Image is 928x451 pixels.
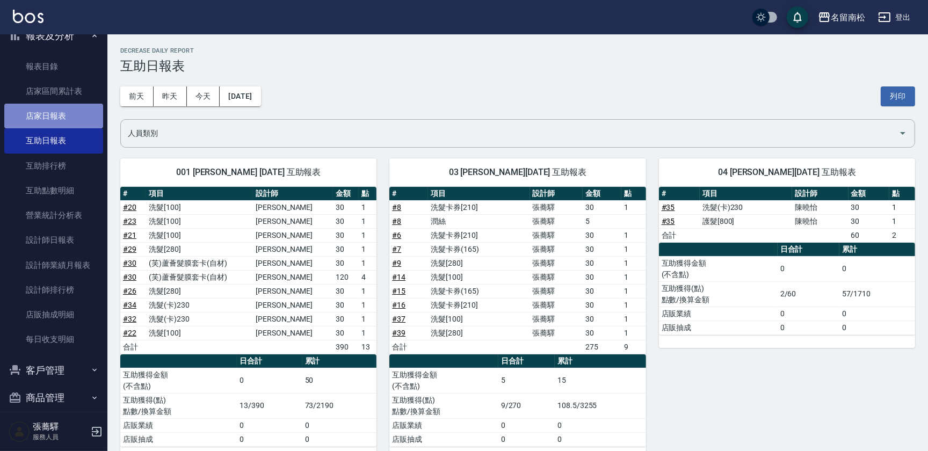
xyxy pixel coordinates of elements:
[389,187,428,201] th: #
[555,418,646,432] td: 0
[333,312,359,326] td: 30
[659,243,915,335] table: a dense table
[123,259,136,267] a: #30
[146,200,253,214] td: 洗髮[100]
[333,242,359,256] td: 30
[123,203,136,212] a: #20
[583,242,621,256] td: 30
[359,228,376,242] td: 1
[146,326,253,340] td: 洗髮[100]
[333,214,359,228] td: 30
[237,393,302,418] td: 13/390
[333,187,359,201] th: 金額
[333,270,359,284] td: 120
[659,187,915,243] table: a dense table
[4,357,103,384] button: 客戶管理
[662,203,675,212] a: #35
[359,214,376,228] td: 1
[621,298,646,312] td: 1
[778,307,839,321] td: 0
[428,298,530,312] td: 洗髮卡券[210]
[583,326,621,340] td: 30
[253,214,333,228] td: [PERSON_NAME]
[4,302,103,327] a: 店販抽成明細
[253,200,333,214] td: [PERSON_NAME]
[392,203,401,212] a: #8
[621,200,646,214] td: 1
[389,354,646,447] table: a dense table
[123,329,136,337] a: #22
[428,187,530,201] th: 項目
[792,187,848,201] th: 設計師
[392,329,405,337] a: #39
[120,432,237,446] td: 店販抽成
[123,273,136,281] a: #30
[359,256,376,270] td: 1
[389,340,428,354] td: 合計
[4,327,103,352] a: 每日收支明細
[237,418,302,432] td: 0
[659,281,778,307] td: 互助獲得(點) 點數/換算金額
[555,432,646,446] td: 0
[253,326,333,340] td: [PERSON_NAME]
[4,228,103,252] a: 設計師日報表
[583,312,621,326] td: 30
[428,256,530,270] td: 洗髮[280]
[392,217,401,225] a: #8
[120,47,915,54] h2: Decrease Daily Report
[146,187,253,201] th: 項目
[621,242,646,256] td: 1
[333,200,359,214] td: 30
[659,321,778,334] td: 店販抽成
[237,368,302,393] td: 0
[4,54,103,79] a: 報表目錄
[146,284,253,298] td: 洗髮[280]
[389,368,498,393] td: 互助獲得金額 (不含點)
[359,187,376,201] th: 點
[583,200,621,214] td: 30
[700,187,792,201] th: 項目
[555,368,646,393] td: 15
[4,253,103,278] a: 設計師業績月報表
[894,125,911,142] button: Open
[9,421,30,442] img: Person
[392,315,405,323] a: #37
[120,86,154,106] button: 前天
[530,284,583,298] td: 張蕎驛
[13,10,44,23] img: Logo
[700,200,792,214] td: 洗髮(卡)230
[839,243,915,257] th: 累計
[428,284,530,298] td: 洗髮卡券(165)
[583,228,621,242] td: 30
[359,242,376,256] td: 1
[302,354,377,368] th: 累計
[392,231,401,239] a: #6
[849,214,889,228] td: 30
[253,256,333,270] td: [PERSON_NAME]
[389,418,498,432] td: 店販業績
[146,312,253,326] td: 洗髮(卡)230
[146,270,253,284] td: (芙)蘆薈髮膜套卡(自材)
[389,187,646,354] table: a dense table
[555,393,646,418] td: 108.5/3255
[621,326,646,340] td: 1
[187,86,220,106] button: 今天
[778,243,839,257] th: 日合計
[302,432,377,446] td: 0
[120,393,237,418] td: 互助獲得(點) 點數/換算金額
[839,256,915,281] td: 0
[220,86,260,106] button: [DATE]
[583,284,621,298] td: 30
[392,287,405,295] a: #15
[621,270,646,284] td: 1
[889,200,915,214] td: 1
[125,124,894,143] input: 人員名稱
[428,242,530,256] td: 洗髮卡券(165)
[4,128,103,153] a: 互助日報表
[253,284,333,298] td: [PERSON_NAME]
[302,393,377,418] td: 73/2190
[359,284,376,298] td: 1
[583,340,621,354] td: 275
[333,298,359,312] td: 30
[253,187,333,201] th: 設計師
